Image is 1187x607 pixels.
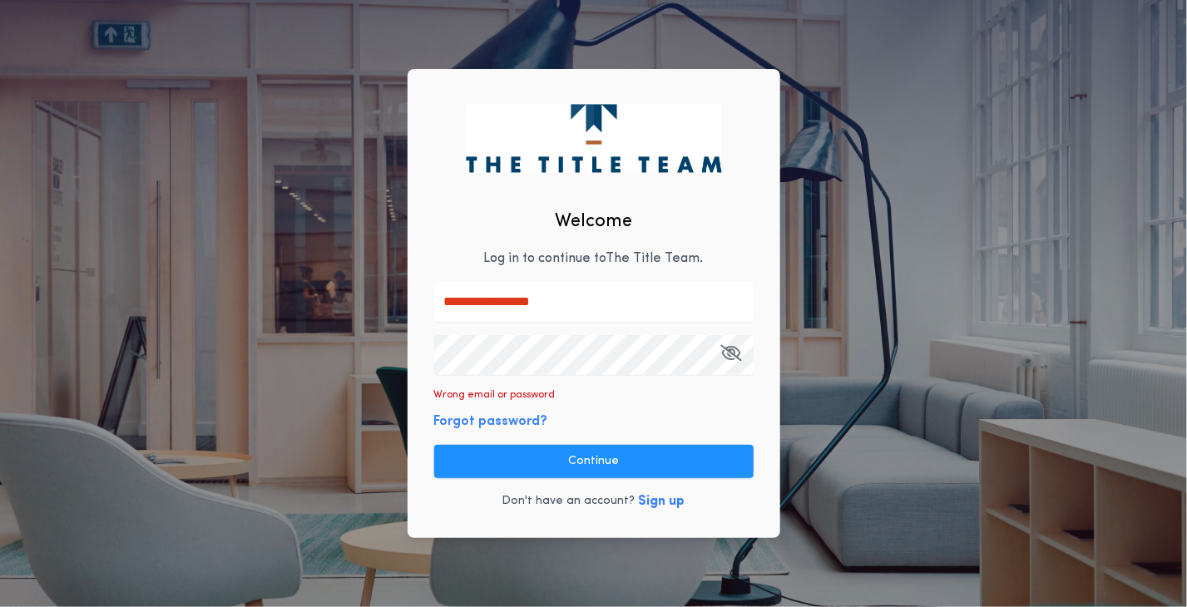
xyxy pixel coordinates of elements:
p: Don't have an account? [502,493,636,510]
img: logo [466,104,721,172]
button: Forgot password? [434,412,548,432]
button: Continue [434,445,754,478]
h2: Welcome [555,208,632,235]
p: Log in to continue to The Title Team . [484,249,704,269]
p: Wrong email or password [434,388,556,402]
button: Sign up [639,491,685,511]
